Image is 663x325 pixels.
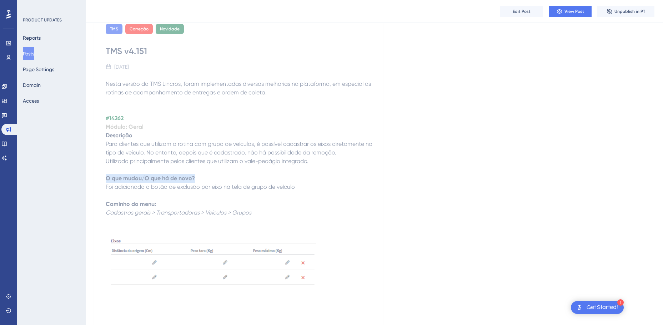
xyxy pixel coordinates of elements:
strong: Descrição [106,132,132,139]
div: 4 [62,4,65,9]
div: 1 [617,299,624,306]
img: launcher-image-alternative-text [575,303,584,312]
strong: O que mudou/O que há de novo? [106,175,195,182]
button: Edit Post [500,6,543,17]
span: Para clientes que utilizam a rotina com grupo de veículos, é possível cadastrar os eixos diretame... [106,141,374,156]
div: Open Get Started! checklist, remaining modules: 1 [571,301,624,314]
span: Utilizado principalmente pelos clientes que utilizam o vale-pedágio integrado. [106,158,308,164]
div: PRODUCT UPDATES [23,17,62,23]
span: Foi adicionado o botão de exclusão por eixo na tela de grupo de veículo [106,183,295,190]
strong: Módulo: Geral [106,123,144,130]
div: Novidade [156,24,184,34]
button: Domain [23,79,41,92]
span: Nesta versão do TMS Lincros, foram implementadas diversas melhorias na plataforma, em especial as... [106,80,372,96]
div: TMS v4.151 [106,45,371,57]
div: TMS [106,24,122,34]
button: Reports [23,31,41,44]
span: Need Help? [30,2,58,10]
button: Access [23,94,39,107]
div: Correção [125,24,153,34]
button: Posts [23,47,34,60]
button: Unpublish in PT [597,6,654,17]
button: Page Settings [23,63,54,76]
strong: #14262 [106,115,124,122]
button: View Post [549,6,592,17]
div: [DATE] [114,63,129,71]
em: Cadastros gerais > Transportadoras > Veículos > Grupos [106,209,251,216]
span: Unpublish in PT [614,9,645,14]
strong: Caminho do menu: [106,201,156,207]
span: View Post [564,9,584,14]
span: Edit Post [513,9,531,14]
div: Get Started! [587,304,618,311]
